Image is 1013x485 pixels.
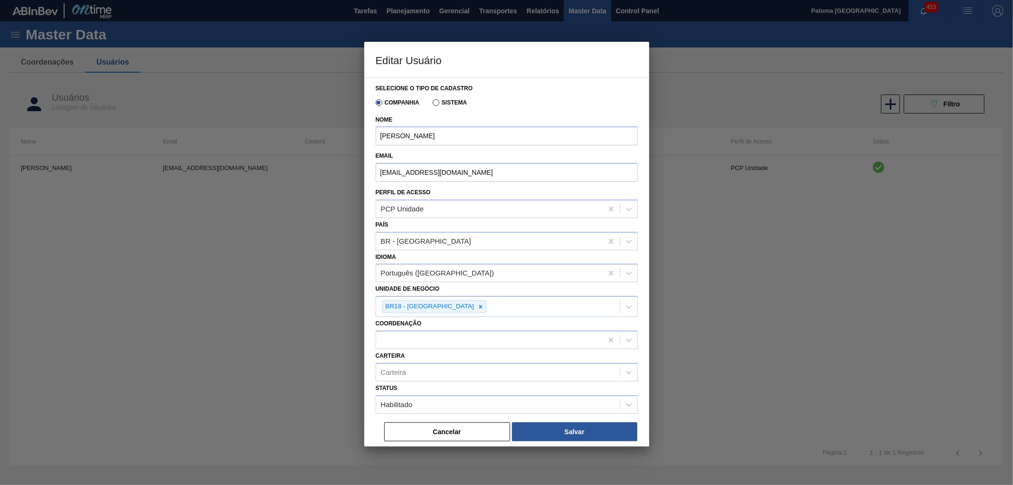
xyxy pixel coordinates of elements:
[364,42,649,78] h3: Editar Usuário
[376,285,440,292] label: Unidade de Negócio
[381,368,406,376] div: Carteira
[376,189,431,196] label: Perfil de Acesso
[381,400,413,409] div: Habilitado
[381,205,424,213] div: PCP Unidade
[433,99,467,106] label: Sistema
[376,99,419,106] label: Companhia
[383,301,475,313] div: BR18 - [GEOGRAPHIC_DATA]
[376,352,405,359] label: Carteira
[376,385,398,391] label: Status
[376,85,473,92] label: Selecione o tipo de cadastro
[381,237,471,245] div: BR - [GEOGRAPHIC_DATA]
[376,149,638,163] label: Email
[512,422,637,441] button: Salvar
[381,269,494,277] div: Português ([GEOGRAPHIC_DATA])
[376,221,388,228] label: País
[376,254,396,260] label: Idioma
[376,113,638,127] label: Nome
[376,320,422,327] label: Coordenação
[384,422,510,441] button: Cancelar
